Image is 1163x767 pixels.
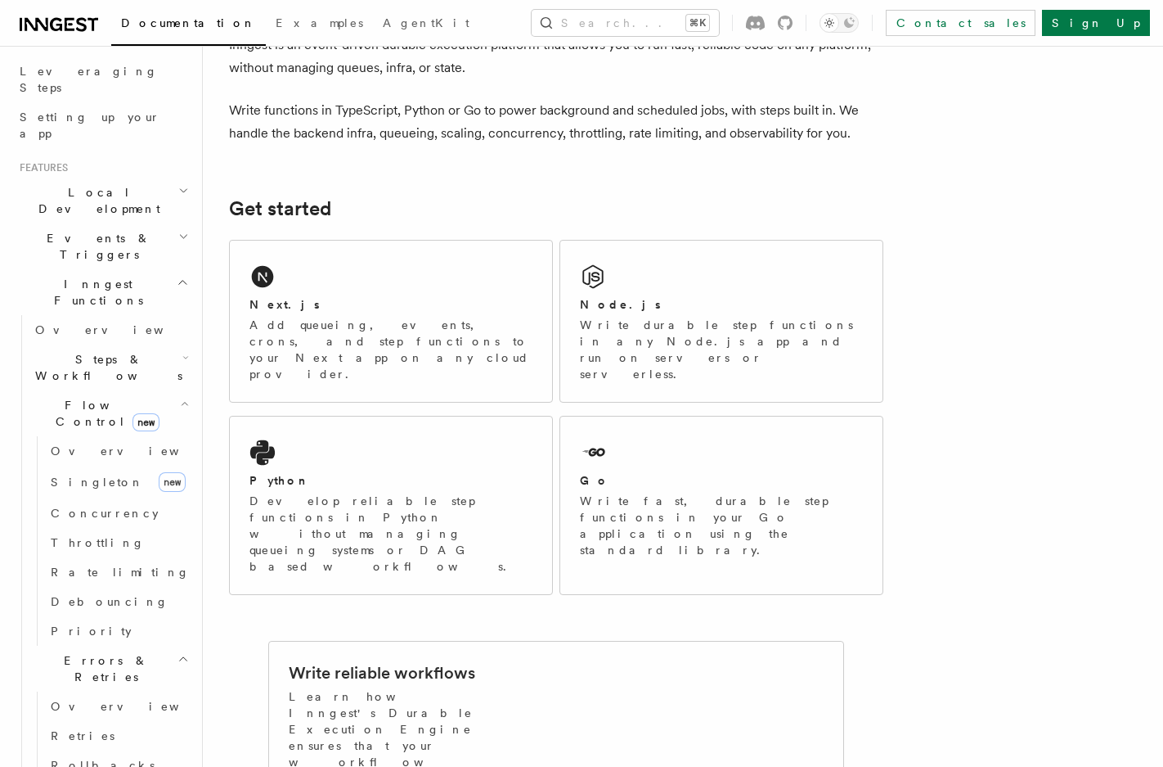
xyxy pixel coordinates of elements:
[686,15,709,31] kbd: ⌘K
[44,721,192,751] a: Retries
[29,390,192,436] button: Flow Controlnew
[132,413,159,431] span: new
[13,161,68,174] span: Features
[580,493,863,558] p: Write fast, durable step functions in your Go application using the standard library.
[29,315,192,345] a: Overview
[44,692,192,721] a: Overview
[229,34,883,79] p: Inngest is an event-driven durable execution platform that allows you to run fast, reliable code ...
[44,466,192,499] a: Singletonnew
[249,296,320,313] h2: Next.js
[13,223,192,269] button: Events & Triggers
[51,444,219,458] span: Overview
[51,729,115,742] span: Retries
[51,595,168,608] span: Debouncing
[51,507,159,520] span: Concurrency
[51,700,219,713] span: Overview
[276,16,363,29] span: Examples
[13,276,177,309] span: Inngest Functions
[44,587,192,616] a: Debouncing
[44,528,192,557] a: Throttling
[13,184,178,217] span: Local Development
[20,111,160,140] span: Setting up your app
[886,10,1035,36] a: Contact sales
[819,13,859,33] button: Toggle dark mode
[44,499,192,528] a: Concurrency
[29,652,177,685] span: Errors & Retries
[249,317,532,382] p: Add queueing, events, crons, and step functions to your Next app on any cloud provider.
[249,472,310,489] h2: Python
[44,616,192,646] a: Priority
[13,178,192,223] button: Local Development
[532,10,719,36] button: Search...⌘K
[29,397,180,430] span: Flow Control
[44,557,192,587] a: Rate limiting
[559,240,883,403] a: Node.jsWrite durable step functions in any Node.js app and run on servers or serverless.
[580,296,661,313] h2: Node.js
[51,625,132,638] span: Priority
[580,472,609,489] h2: Go
[1042,10,1150,36] a: Sign Up
[111,5,266,46] a: Documentation
[383,16,469,29] span: AgentKit
[229,416,553,595] a: PythonDevelop reliable step functions in Python without managing queueing systems or DAG based wo...
[229,240,553,403] a: Next.jsAdd queueing, events, crons, and step functions to your Next app on any cloud provider.
[249,493,532,575] p: Develop reliable step functions in Python without managing queueing systems or DAG based workflows.
[13,56,192,102] a: Leveraging Steps
[13,230,178,263] span: Events & Triggers
[29,646,192,692] button: Errors & Retries
[373,5,479,44] a: AgentKit
[289,661,475,684] h2: Write reliable workflows
[20,65,158,94] span: Leveraging Steps
[51,536,145,549] span: Throttling
[580,317,863,382] p: Write durable step functions in any Node.js app and run on servers or serverless.
[159,472,186,492] span: new
[229,197,331,220] a: Get started
[229,99,883,145] p: Write functions in TypeScript, Python or Go to power background and scheduled jobs, with steps bu...
[559,416,883,595] a: GoWrite fast, durable step functions in your Go application using the standard library.
[44,436,192,466] a: Overview
[29,351,182,384] span: Steps & Workflows
[266,5,373,44] a: Examples
[51,566,190,579] span: Rate limiting
[29,345,192,390] button: Steps & Workflows
[13,102,192,148] a: Setting up your app
[13,269,192,315] button: Inngest Functions
[29,436,192,646] div: Flow Controlnew
[51,476,144,489] span: Singleton
[121,16,256,29] span: Documentation
[35,323,204,336] span: Overview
